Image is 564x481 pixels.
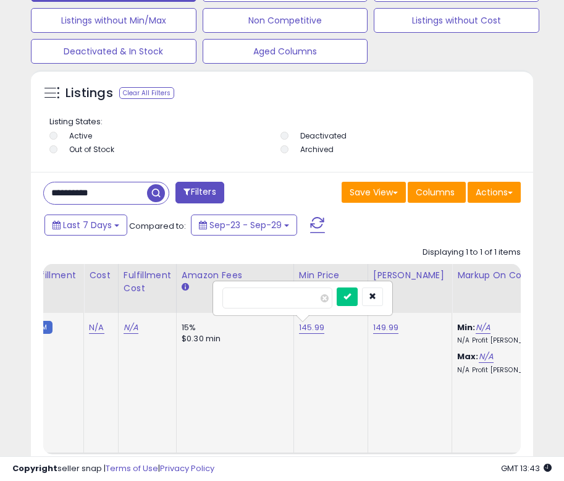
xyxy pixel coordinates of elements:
[12,462,57,474] strong: Copyright
[182,333,284,344] div: $0.30 min
[423,247,521,258] div: Displaying 1 to 1 of 1 items
[300,144,334,155] label: Archived
[160,462,214,474] a: Privacy Policy
[457,321,476,333] b: Min:
[203,8,368,33] button: Non Competitive
[476,321,490,334] a: N/A
[119,87,174,99] div: Clear All Filters
[182,282,189,293] small: Amazon Fees.
[124,321,138,334] a: N/A
[63,219,112,231] span: Last 7 Days
[106,462,158,474] a: Terms of Use
[44,215,127,236] button: Last 7 Days
[65,85,113,102] h5: Listings
[457,269,564,282] div: Markup on Cost
[342,182,406,203] button: Save View
[457,351,479,362] b: Max:
[49,116,518,128] p: Listing States:
[203,39,368,64] button: Aged Columns
[182,322,284,333] div: 15%
[300,130,347,141] label: Deactivated
[373,269,447,282] div: [PERSON_NAME]
[31,39,196,64] button: Deactivated & In Stock
[31,8,196,33] button: Listings without Min/Max
[69,144,114,155] label: Out of Stock
[182,269,288,282] div: Amazon Fees
[468,182,521,203] button: Actions
[299,321,324,334] a: 145.99
[175,182,224,203] button: Filters
[479,351,494,363] a: N/A
[374,8,539,33] button: Listings without Cost
[457,336,560,345] p: N/A Profit [PERSON_NAME]
[28,269,78,282] div: Fulfillment
[89,269,113,282] div: Cost
[209,219,282,231] span: Sep-23 - Sep-29
[89,321,104,334] a: N/A
[416,186,455,198] span: Columns
[124,269,171,295] div: Fulfillment Cost
[299,269,363,282] div: Min Price
[129,220,186,232] span: Compared to:
[373,321,398,334] a: 149.99
[69,130,92,141] label: Active
[457,366,560,375] p: N/A Profit [PERSON_NAME]
[191,215,297,236] button: Sep-23 - Sep-29
[501,462,552,474] span: 2025-10-7 13:43 GMT
[408,182,466,203] button: Columns
[12,463,214,475] div: seller snap | |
